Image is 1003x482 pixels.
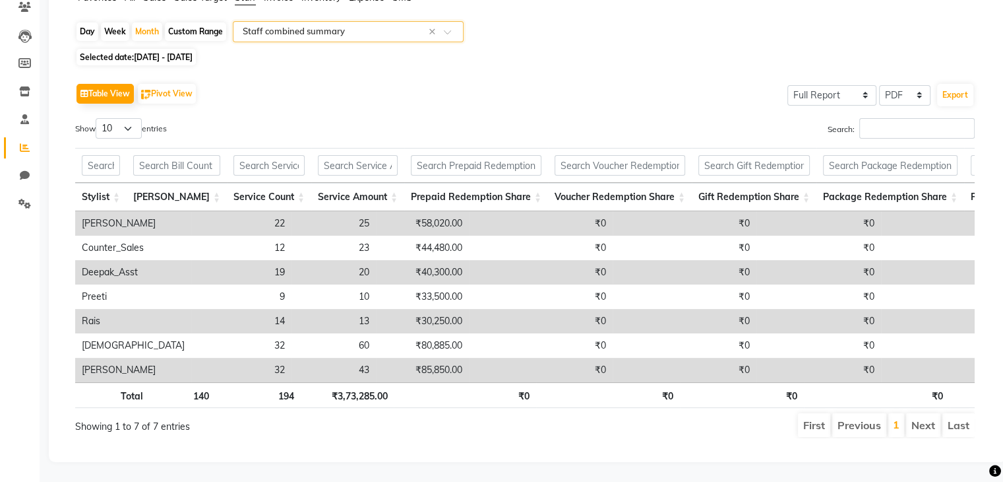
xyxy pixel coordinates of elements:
[291,309,376,333] td: 13
[469,333,613,358] td: ₹0
[823,155,957,176] input: Search Package Redemption Share
[76,84,134,104] button: Table View
[756,309,881,333] td: ₹0
[376,358,469,382] td: ₹85,850.00
[469,309,613,333] td: ₹0
[937,84,973,106] button: Export
[191,211,291,236] td: 22
[82,155,120,176] input: Search Stylist
[469,358,613,382] td: ₹0
[291,260,376,285] td: 20
[191,333,291,358] td: 32
[613,309,756,333] td: ₹0
[376,285,469,309] td: ₹33,500.00
[756,358,881,382] td: ₹0
[698,155,810,176] input: Search Gift Redemption Share
[756,211,881,236] td: ₹0
[101,22,129,41] div: Week
[216,382,300,408] th: 194
[376,309,469,333] td: ₹30,250.00
[469,211,613,236] td: ₹0
[75,333,191,358] td: [DEMOGRAPHIC_DATA]
[291,236,376,260] td: 23
[859,118,975,139] input: Search:
[75,358,191,382] td: [PERSON_NAME]
[75,309,191,333] td: Rais
[376,333,469,358] td: ₹80,885.00
[756,285,881,309] td: ₹0
[233,155,305,176] input: Search Service Count
[191,309,291,333] td: 14
[291,285,376,309] td: 10
[141,90,151,100] img: pivot.png
[75,285,191,309] td: Preeti
[318,155,398,176] input: Search Service Amount
[291,358,376,382] td: 43
[75,260,191,285] td: Deepak_Asst
[613,236,756,260] td: ₹0
[191,260,291,285] td: 19
[191,236,291,260] td: 12
[76,22,98,41] div: Day
[692,183,816,211] th: Gift Redemption Share: activate to sort column ascending
[536,382,680,408] th: ₹0
[376,211,469,236] td: ₹58,020.00
[376,260,469,285] td: ₹40,300.00
[469,260,613,285] td: ₹0
[469,236,613,260] td: ₹0
[75,382,150,408] th: Total
[75,236,191,260] td: Counter_Sales
[613,285,756,309] td: ₹0
[816,183,964,211] th: Package Redemption Share: activate to sort column ascending
[150,382,216,408] th: 140
[133,155,220,176] input: Search Bill Count
[680,382,804,408] th: ₹0
[469,285,613,309] td: ₹0
[132,22,162,41] div: Month
[555,155,685,176] input: Search Voucher Redemption Share
[227,183,311,211] th: Service Count: activate to sort column ascending
[127,183,227,211] th: Bill Count: activate to sort column ascending
[756,333,881,358] td: ₹0
[613,358,756,382] td: ₹0
[301,382,394,408] th: ₹3,73,285.00
[376,236,469,260] td: ₹44,480.00
[191,285,291,309] td: 9
[75,412,439,434] div: Showing 1 to 7 of 7 entries
[96,118,142,139] select: Showentries
[613,260,756,285] td: ₹0
[134,52,193,62] span: [DATE] - [DATE]
[311,183,404,211] th: Service Amount: activate to sort column ascending
[404,183,548,211] th: Prepaid Redemption Share: activate to sort column ascending
[138,84,196,104] button: Pivot View
[429,25,440,39] span: Clear all
[165,22,226,41] div: Custom Range
[394,382,535,408] th: ₹0
[75,211,191,236] td: [PERSON_NAME]
[291,211,376,236] td: 25
[76,49,196,65] span: Selected date:
[75,183,127,211] th: Stylist: activate to sort column ascending
[613,211,756,236] td: ₹0
[804,382,950,408] th: ₹0
[828,118,975,139] label: Search:
[75,118,167,139] label: Show entries
[613,333,756,358] td: ₹0
[191,358,291,382] td: 32
[411,155,541,176] input: Search Prepaid Redemption Share
[756,260,881,285] td: ₹0
[756,236,881,260] td: ₹0
[893,418,899,431] a: 1
[291,333,376,358] td: 60
[548,183,692,211] th: Voucher Redemption Share: activate to sort column ascending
